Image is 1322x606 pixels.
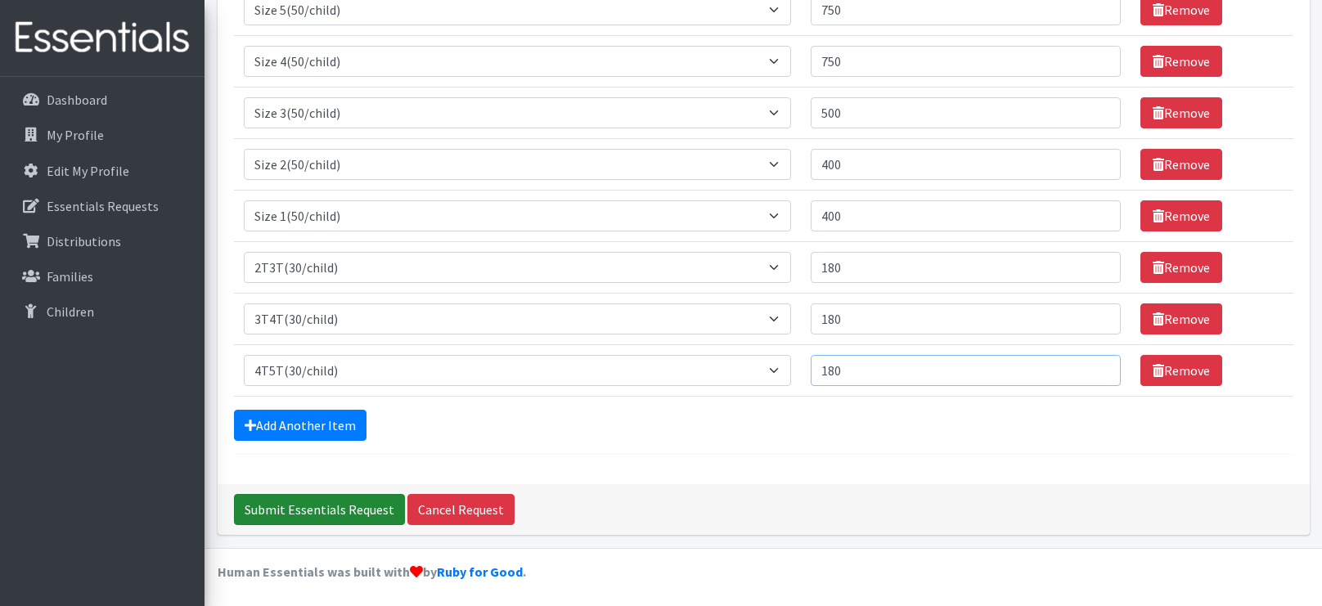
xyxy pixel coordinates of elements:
[47,303,94,320] p: Children
[47,163,129,179] p: Edit My Profile
[1140,200,1222,231] a: Remove
[47,198,159,214] p: Essentials Requests
[47,127,104,143] p: My Profile
[47,268,93,285] p: Families
[7,260,198,293] a: Families
[1140,252,1222,283] a: Remove
[47,92,107,108] p: Dashboard
[7,11,198,65] img: HumanEssentials
[407,494,515,525] a: Cancel Request
[234,494,405,525] input: Submit Essentials Request
[218,563,526,580] strong: Human Essentials was built with by .
[1140,46,1222,77] a: Remove
[1140,97,1222,128] a: Remove
[1140,303,1222,334] a: Remove
[1140,355,1222,386] a: Remove
[7,295,198,328] a: Children
[1140,149,1222,180] a: Remove
[47,233,121,249] p: Distributions
[7,155,198,187] a: Edit My Profile
[7,225,198,258] a: Distributions
[234,410,366,441] a: Add Another Item
[7,83,198,116] a: Dashboard
[7,190,198,222] a: Essentials Requests
[437,563,523,580] a: Ruby for Good
[7,119,198,151] a: My Profile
